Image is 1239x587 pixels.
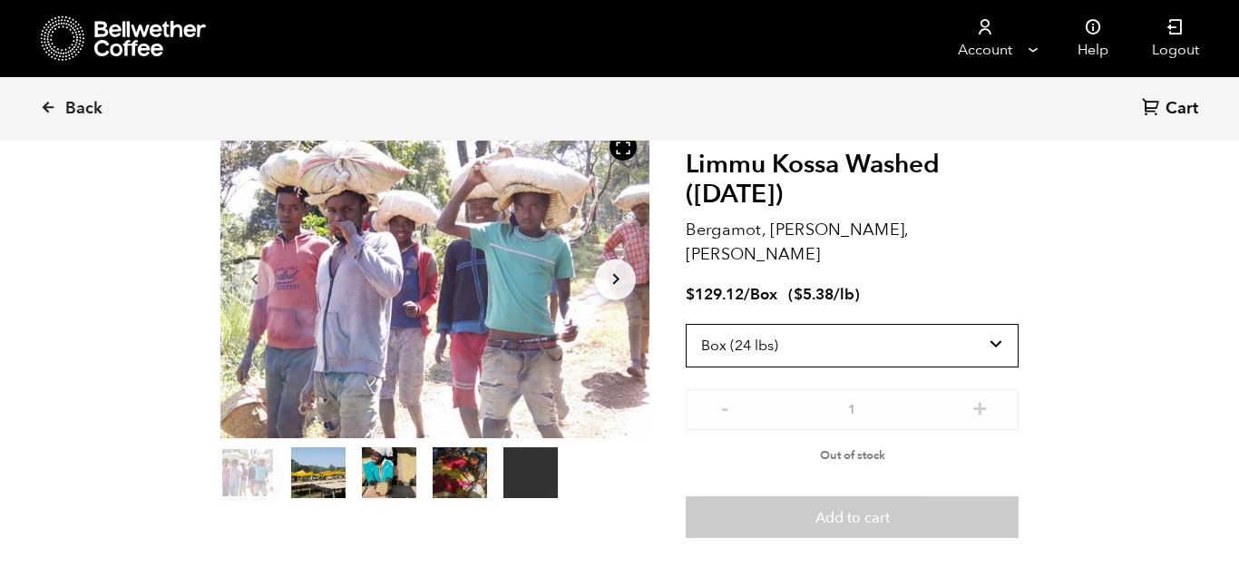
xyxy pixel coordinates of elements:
button: Add to cart [686,496,1019,538]
span: $ [794,284,803,305]
span: $ [686,284,695,305]
bdi: 5.38 [794,284,834,305]
span: Back [65,98,102,120]
button: + [969,398,991,416]
span: /lb [834,284,854,305]
span: / [744,284,750,305]
span: Box [750,284,777,305]
h2: Limmu Kossa Washed ([DATE]) [686,150,1019,210]
span: Cart [1166,98,1198,120]
button: - [713,398,736,416]
a: Cart [1142,97,1203,122]
span: ( ) [788,284,860,305]
p: Bergamot, [PERSON_NAME], [PERSON_NAME] [686,218,1019,267]
bdi: 129.12 [686,284,744,305]
video: Your browser does not support the video tag. [503,447,558,498]
span: Out of stock [820,447,885,464]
